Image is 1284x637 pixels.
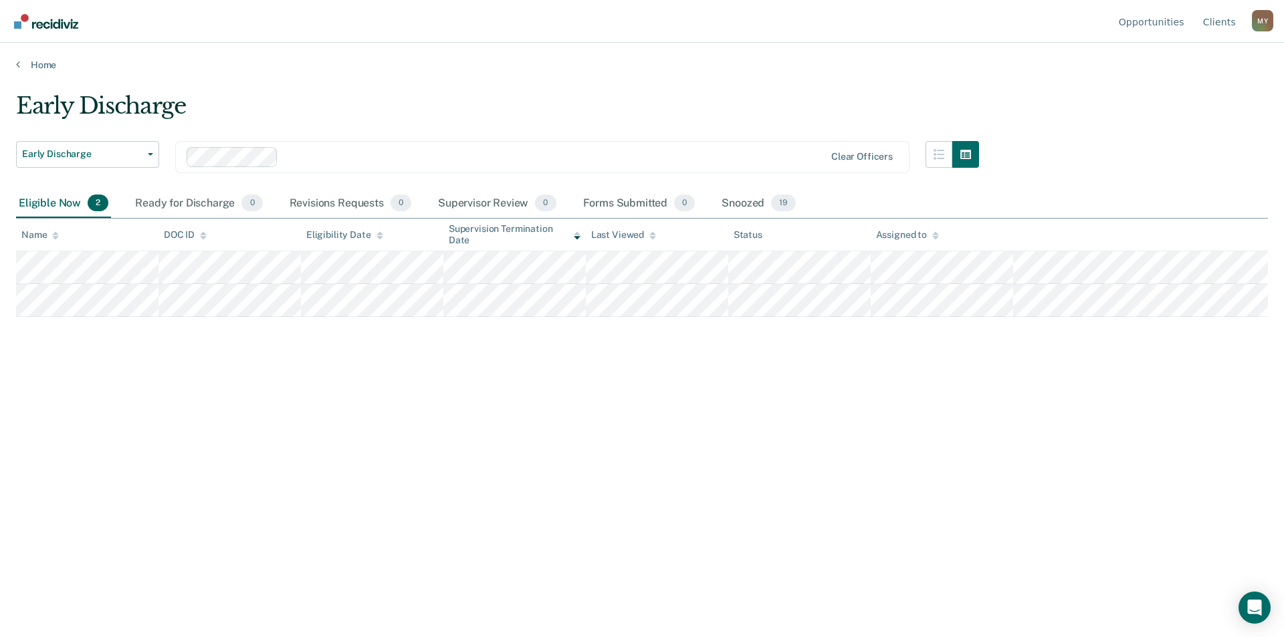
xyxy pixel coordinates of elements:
div: Open Intercom Messenger [1239,592,1271,624]
div: Assigned to [876,229,939,241]
div: Clear officers [831,151,893,162]
div: Early Discharge [16,92,979,130]
span: 0 [241,195,262,212]
div: Supervision Termination Date [449,223,580,246]
div: Eligibility Date [306,229,383,241]
a: Home [16,59,1268,71]
button: Early Discharge [16,141,159,168]
div: Name [21,229,59,241]
button: Profile dropdown button [1252,10,1273,31]
div: Last Viewed [591,229,656,241]
span: 0 [391,195,411,212]
div: Snoozed19 [719,189,798,219]
div: Eligible Now2 [16,189,111,219]
span: 0 [535,195,556,212]
div: Status [734,229,762,241]
div: Ready for Discharge0 [132,189,265,219]
span: Early Discharge [22,148,142,160]
div: DOC ID [164,229,207,241]
div: M Y [1252,10,1273,31]
span: 2 [88,195,108,212]
img: Recidiviz [14,14,78,29]
div: Forms Submitted0 [580,189,698,219]
div: Supervisor Review0 [435,189,559,219]
span: 19 [771,195,796,212]
span: 0 [674,195,695,212]
div: Revisions Requests0 [287,189,414,219]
